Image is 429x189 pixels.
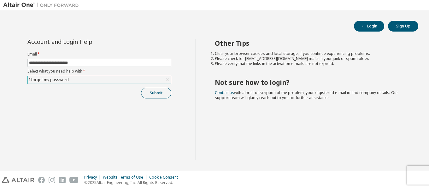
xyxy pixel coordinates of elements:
label: Email [27,52,171,57]
h2: Other Tips [215,39,407,47]
div: Website Terms of Use [103,175,149,180]
img: Altair One [3,2,82,8]
p: © 2025 Altair Engineering, Inc. All Rights Reserved. [84,180,182,185]
img: facebook.svg [38,177,45,183]
label: Select what you need help with [27,69,171,74]
img: instagram.svg [49,177,55,183]
a: Contact us [215,90,234,95]
li: Please check for [EMAIL_ADDRESS][DOMAIN_NAME] mails in your junk or spam folder. [215,56,407,61]
button: Sign Up [388,21,418,32]
li: Please verify that the links in the activation e-mails are not expired. [215,61,407,66]
div: Cookie Consent [149,175,182,180]
button: Login [354,21,384,32]
img: altair_logo.svg [2,177,34,183]
li: Clear your browser cookies and local storage, if you continue experiencing problems. [215,51,407,56]
div: Account and Login Help [27,39,143,44]
div: Privacy [84,175,103,180]
button: Submit [141,88,171,98]
span: with a brief description of the problem, your registered e-mail id and company details. Our suppo... [215,90,398,100]
img: linkedin.svg [59,177,66,183]
img: youtube.svg [69,177,79,183]
div: I forgot my password [28,76,70,83]
h2: Not sure how to login? [215,78,407,86]
div: I forgot my password [28,76,171,84]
